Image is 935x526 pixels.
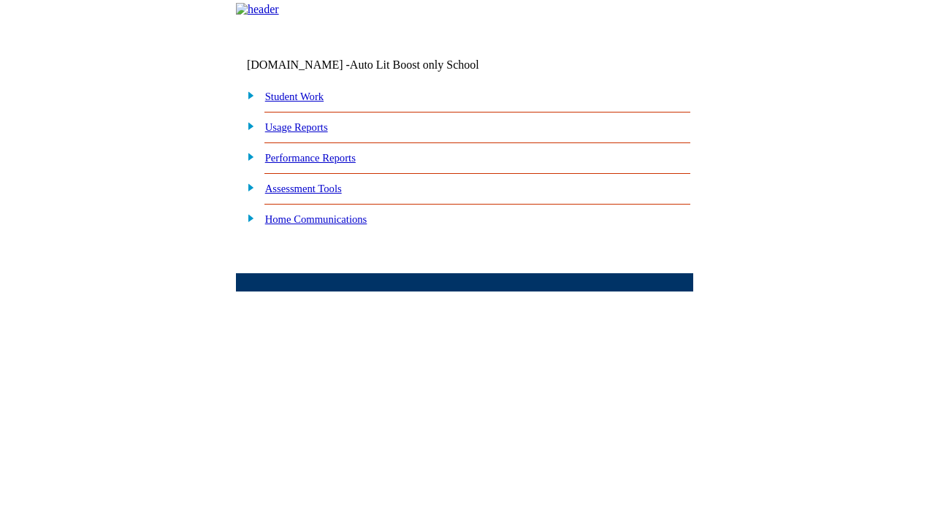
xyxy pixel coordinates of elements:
a: Home Communications [265,213,367,225]
img: plus.gif [240,119,255,132]
a: Assessment Tools [265,183,342,194]
nobr: Auto Lit Boost only School [350,58,479,71]
td: [DOMAIN_NAME] - [247,58,516,72]
a: Student Work [265,91,324,102]
img: plus.gif [240,88,255,102]
a: Usage Reports [265,121,328,133]
img: plus.gif [240,180,255,194]
img: header [236,3,279,16]
a: Performance Reports [265,152,356,164]
img: plus.gif [240,211,255,224]
img: plus.gif [240,150,255,163]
